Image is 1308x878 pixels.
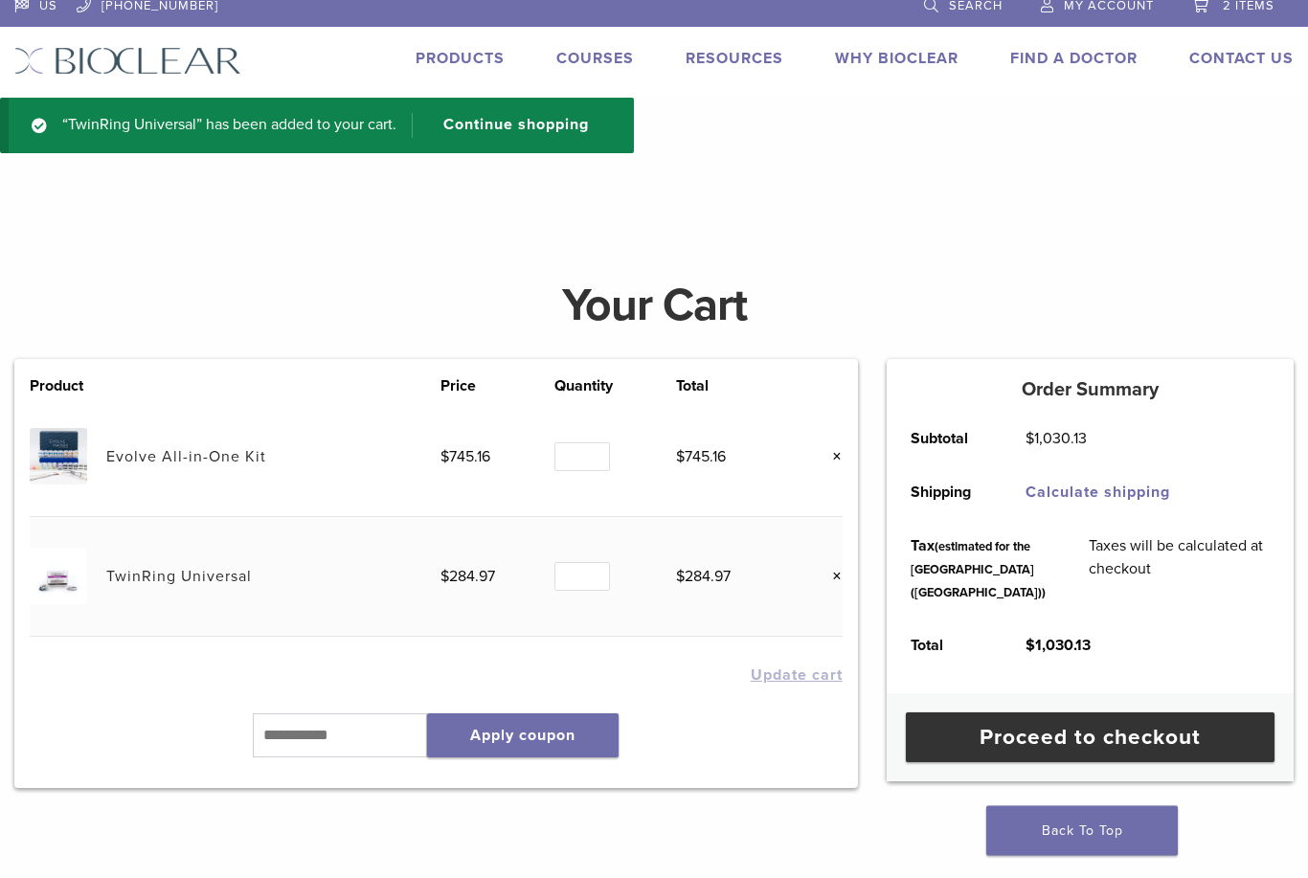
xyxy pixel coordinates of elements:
[676,448,685,467] span: $
[676,375,790,398] th: Total
[427,714,619,758] button: Apply coupon
[440,448,490,467] bdi: 745.16
[889,520,1067,619] th: Tax
[676,568,685,587] span: $
[556,50,634,69] a: Courses
[835,50,958,69] a: Why Bioclear
[416,50,505,69] a: Products
[106,568,252,587] a: TwinRing Universal
[887,379,1294,402] h5: Order Summary
[889,466,1004,520] th: Shipping
[412,114,603,139] a: Continue shopping
[106,448,266,467] a: Evolve All-in-One Kit
[440,375,554,398] th: Price
[911,540,1046,601] small: (estimated for the [GEOGRAPHIC_DATA] ([GEOGRAPHIC_DATA]))
[686,50,783,69] a: Resources
[1026,430,1034,449] span: $
[676,448,726,467] bdi: 745.16
[440,568,495,587] bdi: 284.97
[889,619,1004,673] th: Total
[440,568,449,587] span: $
[30,375,106,398] th: Product
[889,413,1004,466] th: Subtotal
[818,445,843,470] a: Remove this item
[1068,520,1292,619] td: Taxes will be calculated at checkout
[30,549,86,605] img: TwinRing Universal
[751,668,843,684] button: Update cart
[906,713,1274,763] a: Proceed to checkout
[818,565,843,590] a: Remove this item
[1026,637,1035,656] span: $
[440,448,449,467] span: $
[14,48,241,76] img: Bioclear
[554,375,676,398] th: Quantity
[1026,430,1087,449] bdi: 1,030.13
[30,429,86,485] img: Evolve All-in-One Kit
[676,568,731,587] bdi: 284.97
[1026,484,1170,503] a: Calculate shipping
[986,806,1178,856] a: Back To Top
[1189,50,1294,69] a: Contact Us
[1010,50,1138,69] a: Find A Doctor
[1026,637,1091,656] bdi: 1,030.13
